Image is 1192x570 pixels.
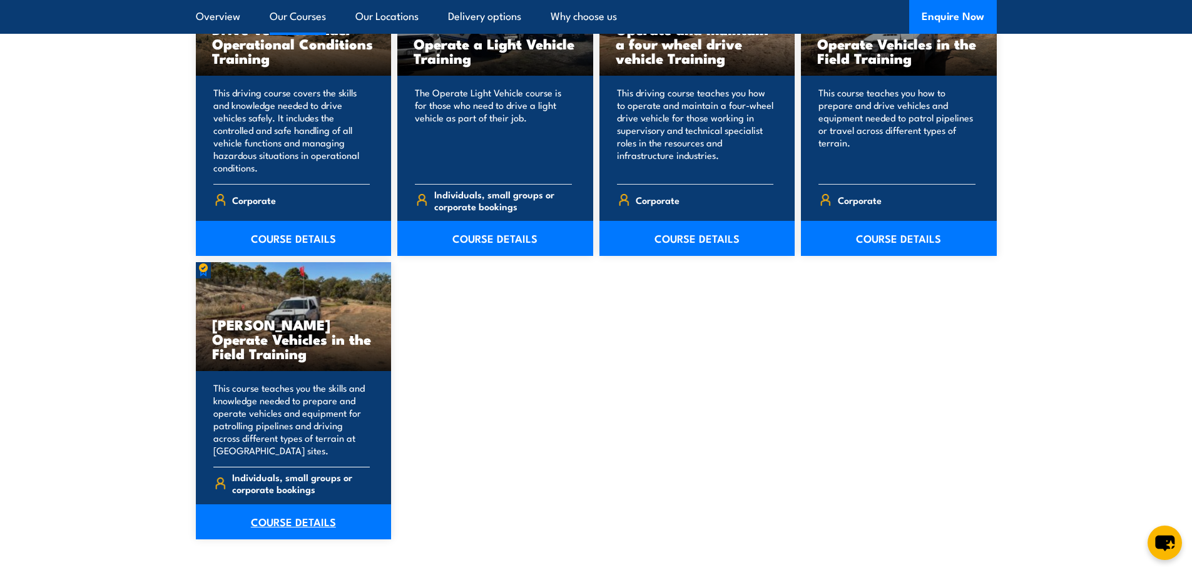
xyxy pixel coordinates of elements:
span: Corporate [232,190,276,210]
a: COURSE DETAILS [801,221,997,256]
a: COURSE DETAILS [397,221,593,256]
h3: Operate a Light Vehicle Training [414,36,577,65]
h3: Operate Vehicles in the Field Training [817,36,981,65]
a: COURSE DETAILS [599,221,795,256]
a: COURSE DETAILS [196,504,392,539]
span: Individuals, small groups or corporate bookings [232,471,370,495]
a: COURSE DETAILS [196,221,392,256]
button: chat-button [1148,526,1182,560]
h3: Operate and maintain a four wheel drive vehicle Training [616,22,779,65]
p: This driving course covers the skills and knowledge needed to drive vehicles safely. It includes ... [213,86,370,174]
span: Individuals, small groups or corporate bookings [434,188,572,212]
span: Corporate [636,190,680,210]
p: This driving course teaches you how to operate and maintain a four-wheel drive vehicle for those ... [617,86,774,174]
h3: [PERSON_NAME] Operate Vehicles in the Field Training [212,317,375,360]
p: This course teaches you how to prepare and drive vehicles and equipment needed to patrol pipeline... [818,86,976,174]
span: Corporate [838,190,882,210]
p: This course teaches you the skills and knowledge needed to prepare and operate vehicles and equip... [213,382,370,457]
h3: Drive Vehicles under Operational Conditions Training [212,22,375,65]
p: The Operate Light Vehicle course is for those who need to drive a light vehicle as part of their ... [415,86,572,174]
